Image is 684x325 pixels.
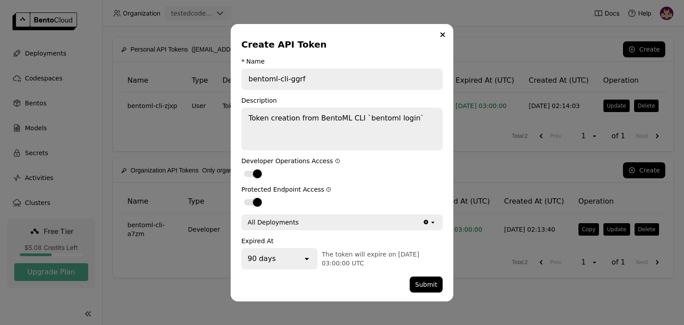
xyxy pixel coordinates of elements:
button: Close [437,29,448,40]
div: All Deployments [248,218,299,227]
button: Submit [410,277,443,293]
textarea: Token creation from BentoML CLI `bentoml login` [242,108,442,149]
svg: Clear value [423,219,429,225]
div: dialog [231,24,453,301]
div: Developer Operations Access [241,157,443,165]
svg: open [302,254,311,263]
div: Protected Endpoint Access [241,186,443,193]
div: Create API Token [241,38,439,51]
div: Expired At [241,237,443,245]
div: Description [241,97,443,104]
div: 90 days [248,253,276,264]
div: Name [246,58,265,65]
span: The token will expire on [DATE] 03:00:00 UTC [322,251,419,267]
svg: open [429,219,436,226]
